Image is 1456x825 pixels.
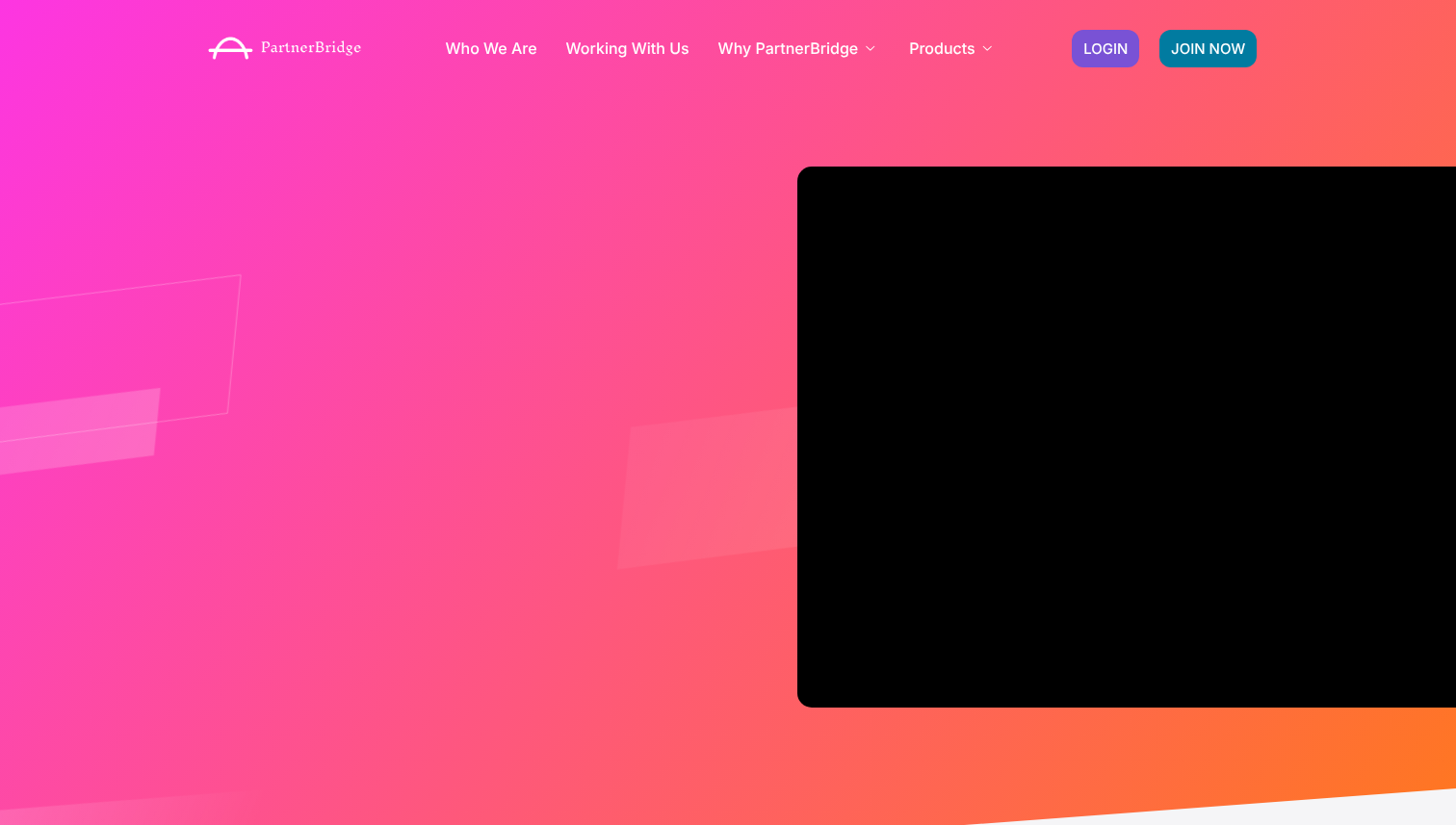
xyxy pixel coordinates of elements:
a: Who We Are [445,40,536,56]
a: Products [909,40,997,56]
a: LOGIN [1072,30,1139,67]
a: Why PartnerBridge [718,40,881,56]
a: JOIN NOW [1159,30,1257,67]
span: LOGIN [1083,41,1128,56]
a: Working With Us [566,40,689,56]
span: JOIN NOW [1171,41,1245,56]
